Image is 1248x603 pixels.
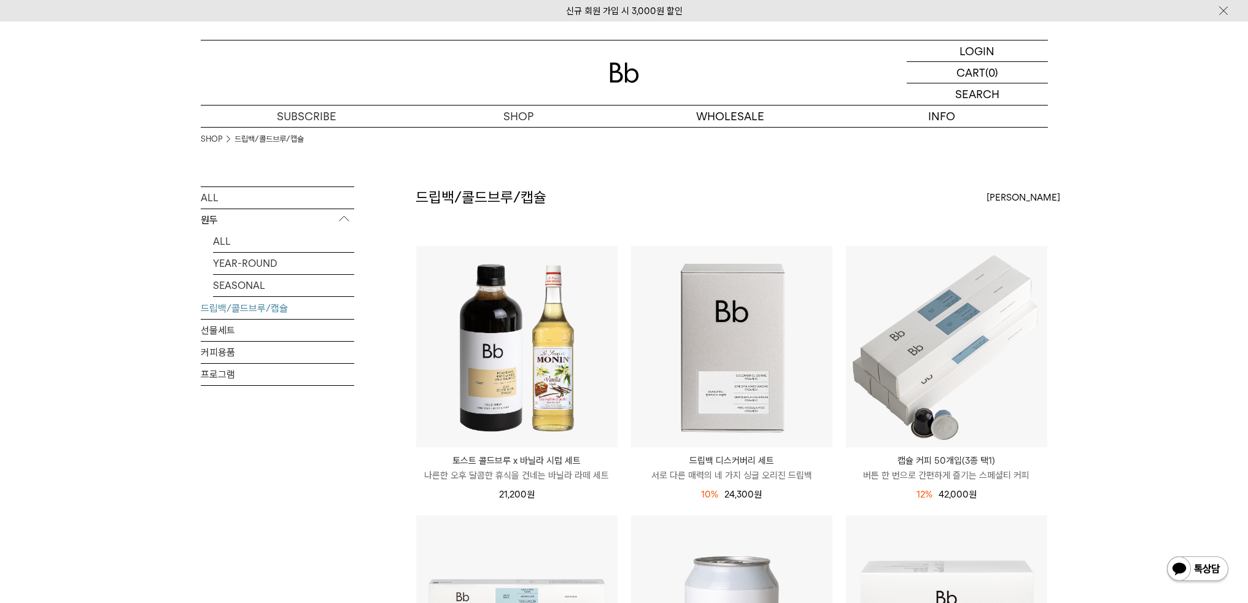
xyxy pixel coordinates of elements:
a: 선물세트 [201,320,354,341]
span: [PERSON_NAME] [986,190,1060,205]
div: 10% [701,487,718,502]
a: 드립백/콜드브루/캡슐 [234,133,304,145]
p: 버튼 한 번으로 간편하게 즐기는 스페셜티 커피 [846,468,1047,483]
a: SEASONAL [213,275,354,296]
h2: 드립백/콜드브루/캡슐 [416,187,546,208]
a: SHOP [413,106,624,127]
a: 커피용품 [201,342,354,363]
a: YEAR-ROUND [213,253,354,274]
p: LOGIN [959,40,994,61]
p: INFO [836,106,1048,127]
span: 원 [969,489,977,500]
a: ALL [213,231,354,252]
p: 원두 [201,209,354,231]
p: 드립백 디스커버리 세트 [631,453,832,468]
img: 로고 [610,63,639,83]
a: CART (0) [907,62,1048,83]
img: 토스트 콜드브루 x 바닐라 시럽 세트 [416,246,618,447]
img: 카카오톡 채널 1:1 채팅 버튼 [1166,555,1230,585]
a: 신규 회원 가입 시 3,000원 할인 [566,6,683,17]
a: LOGIN [907,40,1048,62]
p: (0) [985,62,998,83]
div: 12% [917,487,932,502]
img: 드립백 디스커버리 세트 [631,246,832,447]
a: ALL [201,187,354,209]
p: 토스트 콜드브루 x 바닐라 시럽 세트 [416,453,618,468]
a: 토스트 콜드브루 x 바닐라 시럽 세트 나른한 오후 달콤한 휴식을 건네는 바닐라 라떼 세트 [416,453,618,483]
a: SHOP [201,133,222,145]
p: 서로 다른 매력의 네 가지 싱글 오리진 드립백 [631,468,832,483]
p: 캡슐 커피 50개입(3종 택1) [846,453,1047,468]
p: CART [956,62,985,83]
a: 드립백 디스커버리 세트 서로 다른 매력의 네 가지 싱글 오리진 드립백 [631,453,832,483]
img: 캡슐 커피 50개입(3종 택1) [846,246,1047,447]
span: 원 [527,489,535,500]
span: 24,300 [724,489,762,500]
span: 42,000 [939,489,977,500]
span: 원 [754,489,762,500]
a: 캡슐 커피 50개입(3종 택1) 버튼 한 번으로 간편하게 즐기는 스페셜티 커피 [846,453,1047,483]
p: WHOLESALE [624,106,836,127]
a: 프로그램 [201,364,354,385]
a: 드립백/콜드브루/캡슐 [201,298,354,319]
span: 21,200 [499,489,535,500]
a: SUBSCRIBE [201,106,413,127]
p: 나른한 오후 달콤한 휴식을 건네는 바닐라 라떼 세트 [416,468,618,483]
p: SEARCH [955,83,999,105]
